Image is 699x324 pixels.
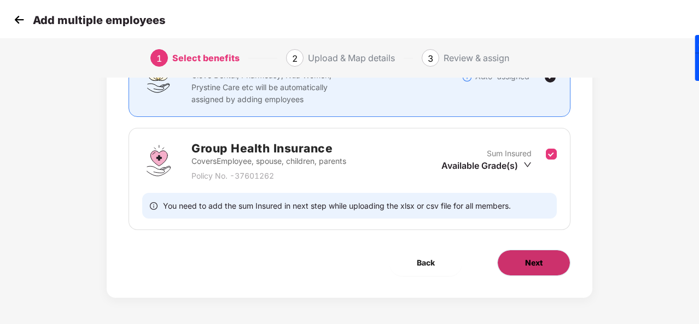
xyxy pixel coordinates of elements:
[444,49,509,67] div: Review & assign
[150,201,158,211] span: info-circle
[172,49,240,67] div: Select benefits
[191,139,346,157] h2: Group Health Insurance
[417,257,435,269] span: Back
[191,69,353,105] p: Clove Dental, Pharmeasy, Nua Women, Prystine Care etc will be automatically assigned by adding em...
[11,11,27,28] img: svg+xml;base64,PHN2ZyB4bWxucz0iaHR0cDovL3d3dy53My5vcmcvMjAwMC9zdmciIHdpZHRoPSIzMCIgaGVpZ2h0PSIzMC...
[33,14,165,27] p: Add multiple employees
[191,170,346,182] p: Policy No. - 37601262
[163,201,511,211] span: You need to add the sum Insured in next step while uploading the xlsx or csv file for all members.
[308,49,395,67] div: Upload & Map details
[497,250,570,276] button: Next
[487,148,532,160] p: Sum Insured
[156,53,162,64] span: 1
[142,144,175,177] img: svg+xml;base64,PHN2ZyBpZD0iR3JvdXBfSGVhbHRoX0luc3VyYW5jZSIgZGF0YS1uYW1lPSJHcm91cCBIZWFsdGggSW5zdX...
[523,161,532,169] span: down
[292,53,298,64] span: 2
[441,160,532,172] div: Available Grade(s)
[525,257,543,269] span: Next
[428,53,433,64] span: 3
[191,155,346,167] p: Covers Employee, spouse, children, parents
[389,250,462,276] button: Back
